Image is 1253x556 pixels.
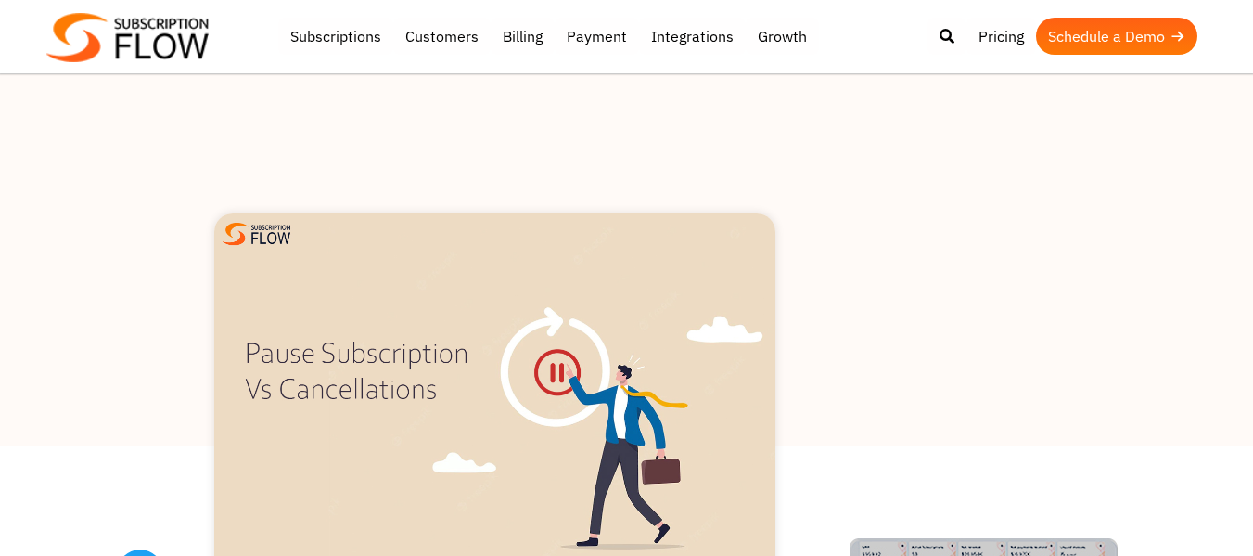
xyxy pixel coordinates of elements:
a: Customers [393,18,491,55]
a: Billing [491,18,555,55]
a: Growth [746,18,819,55]
a: Pricing [966,18,1036,55]
img: Subscriptionflow [46,13,209,62]
a: Payment [555,18,639,55]
a: Subscriptions [278,18,393,55]
a: Integrations [639,18,746,55]
a: Schedule a Demo [1036,18,1197,55]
